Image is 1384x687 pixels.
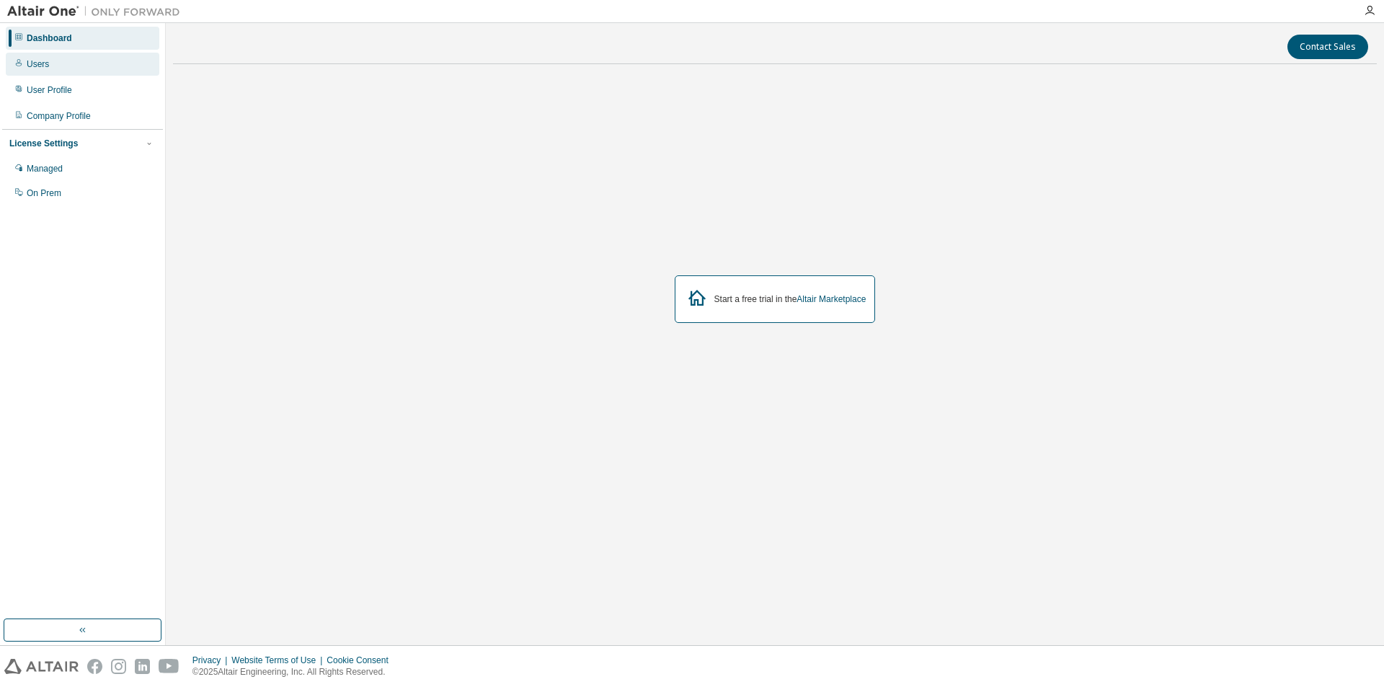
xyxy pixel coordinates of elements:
img: Altair One [7,4,187,19]
div: Start a free trial in the [714,293,866,305]
img: youtube.svg [159,659,179,674]
img: linkedin.svg [135,659,150,674]
img: altair_logo.svg [4,659,79,674]
div: Users [27,58,49,70]
p: © 2025 Altair Engineering, Inc. All Rights Reserved. [192,666,397,678]
a: Altair Marketplace [797,294,866,304]
button: Contact Sales [1287,35,1368,59]
div: License Settings [9,138,78,149]
div: On Prem [27,187,61,199]
div: Company Profile [27,110,91,122]
img: facebook.svg [87,659,102,674]
div: User Profile [27,84,72,96]
div: Dashboard [27,32,72,44]
img: instagram.svg [111,659,126,674]
div: Managed [27,163,63,174]
div: Website Terms of Use [231,655,327,666]
div: Cookie Consent [327,655,396,666]
div: Privacy [192,655,231,666]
